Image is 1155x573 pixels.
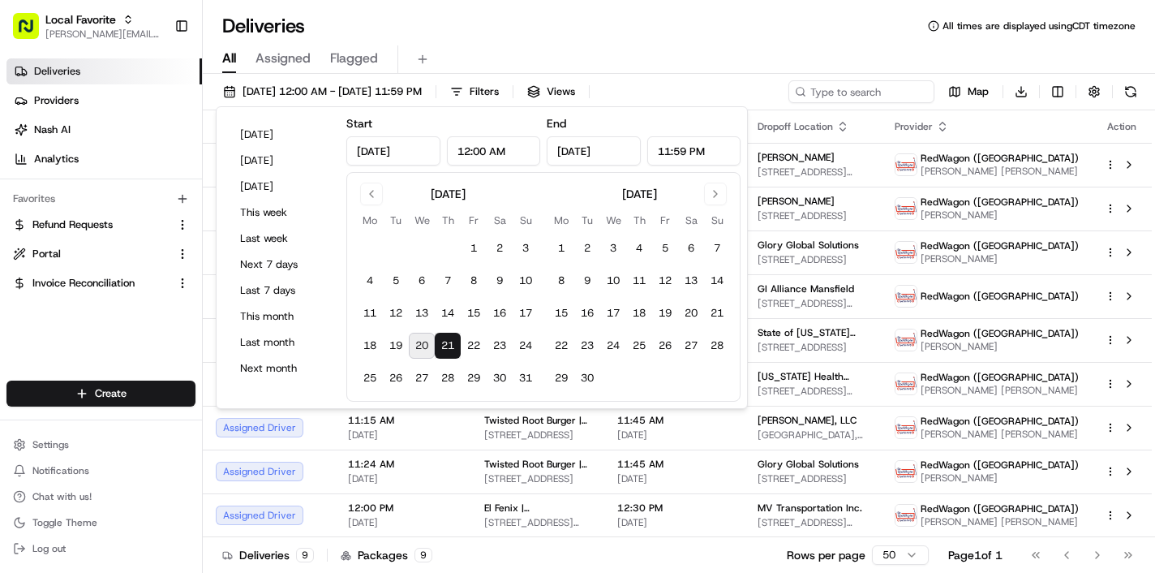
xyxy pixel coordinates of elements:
[574,268,600,294] button: 9
[626,235,652,261] button: 4
[16,16,49,49] img: Nash
[461,365,487,391] button: 29
[704,333,730,359] button: 28
[32,516,97,529] span: Toggle Theme
[484,472,591,485] span: [STREET_ADDRESS]
[6,186,195,212] div: Favorites
[346,136,440,166] input: Date
[73,171,223,184] div: We're available if you need us!
[233,123,330,146] button: [DATE]
[484,414,591,427] span: Twisted Root Burger | Carrollton
[678,268,704,294] button: 13
[1119,80,1142,103] button: Refresh
[32,363,124,379] span: Knowledge Base
[131,356,267,386] a: 💻API Documentation
[447,136,541,166] input: Time
[357,300,383,326] button: 11
[6,117,202,143] a: Nash AI
[34,123,71,137] span: Nash AI
[383,268,409,294] button: 5
[222,547,314,563] div: Deliveries
[968,84,989,99] span: Map
[346,116,372,131] label: Start
[895,505,917,526] img: time_to_eat_nevada_logo
[942,19,1136,32] span: All times are displayed using CDT timezone
[574,333,600,359] button: 23
[114,402,196,415] a: Powered byPylon
[32,542,66,555] span: Log out
[600,300,626,326] button: 17
[16,211,109,224] div: Past conversations
[348,502,458,515] span: 12:00 PM
[233,331,330,354] button: Last month
[921,428,1079,441] span: [PERSON_NAME] [PERSON_NAME]
[622,186,657,202] div: [DATE]
[704,300,730,326] button: 21
[233,305,330,328] button: This month
[547,116,566,131] label: End
[461,212,487,229] th: Friday
[383,333,409,359] button: 19
[678,235,704,261] button: 6
[222,49,236,68] span: All
[296,548,314,562] div: 9
[16,364,29,377] div: 📗
[548,235,574,261] button: 1
[348,414,458,427] span: 11:15 AM
[513,300,539,326] button: 17
[758,326,869,339] span: State of [US_STATE] Fifth District Court of Appeals
[161,403,196,415] span: Pylon
[50,295,131,308] span: [PERSON_NAME]
[348,429,458,442] span: [DATE]
[34,152,79,166] span: Analytics
[357,365,383,391] button: 25
[921,472,1079,485] span: [PERSON_NAME]
[32,276,135,291] span: Invoice Reconciliation
[431,186,466,202] div: [DATE]
[435,300,461,326] button: 14
[574,235,600,261] button: 2
[921,239,1079,252] span: RedWagon ([GEOGRAPHIC_DATA])
[487,212,513,229] th: Saturday
[548,333,574,359] button: 22
[626,333,652,359] button: 25
[548,300,574,326] button: 15
[758,341,869,354] span: [STREET_ADDRESS]
[357,268,383,294] button: 4
[617,502,732,515] span: 12:30 PM
[617,429,732,442] span: [DATE]
[216,80,429,103] button: [DATE] 12:00 AM - [DATE] 11:59 PM
[513,365,539,391] button: 31
[513,235,539,261] button: 3
[895,242,917,263] img: time_to_eat_nevada_logo
[617,414,732,427] span: 11:45 AM
[484,516,591,529] span: [STREET_ADDRESS][PERSON_NAME]
[574,365,600,391] button: 30
[461,300,487,326] button: 15
[409,300,435,326] button: 13
[513,268,539,294] button: 10
[32,218,113,232] span: Refund Requests
[678,300,704,326] button: 20
[652,300,678,326] button: 19
[921,196,1079,209] span: RedWagon ([GEOGRAPHIC_DATA])
[461,235,487,261] button: 1
[788,80,934,103] input: Type to search
[1105,120,1139,133] div: Action
[921,515,1079,528] span: [PERSON_NAME] [PERSON_NAME]
[34,155,63,184] img: 8571987876998_91fb9ceb93ad5c398215_72.jpg
[948,547,1003,563] div: Page 1 of 1
[6,485,195,508] button: Chat with us!
[758,414,857,427] span: [PERSON_NAME], LLC
[758,239,859,252] span: Glory Global Solutions
[383,365,409,391] button: 26
[383,300,409,326] button: 12
[135,295,140,308] span: •
[600,268,626,294] button: 10
[484,502,591,515] span: El Fenix | [GEOGRAPHIC_DATA]
[32,252,45,265] img: 1736555255976-a54dd68f-1ca7-489b-9aae-adbdc363a1c4
[547,84,575,99] span: Views
[921,252,1079,265] span: [PERSON_NAME]
[617,458,732,471] span: 11:45 AM
[484,458,591,471] span: Twisted Root Burger | Carrollton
